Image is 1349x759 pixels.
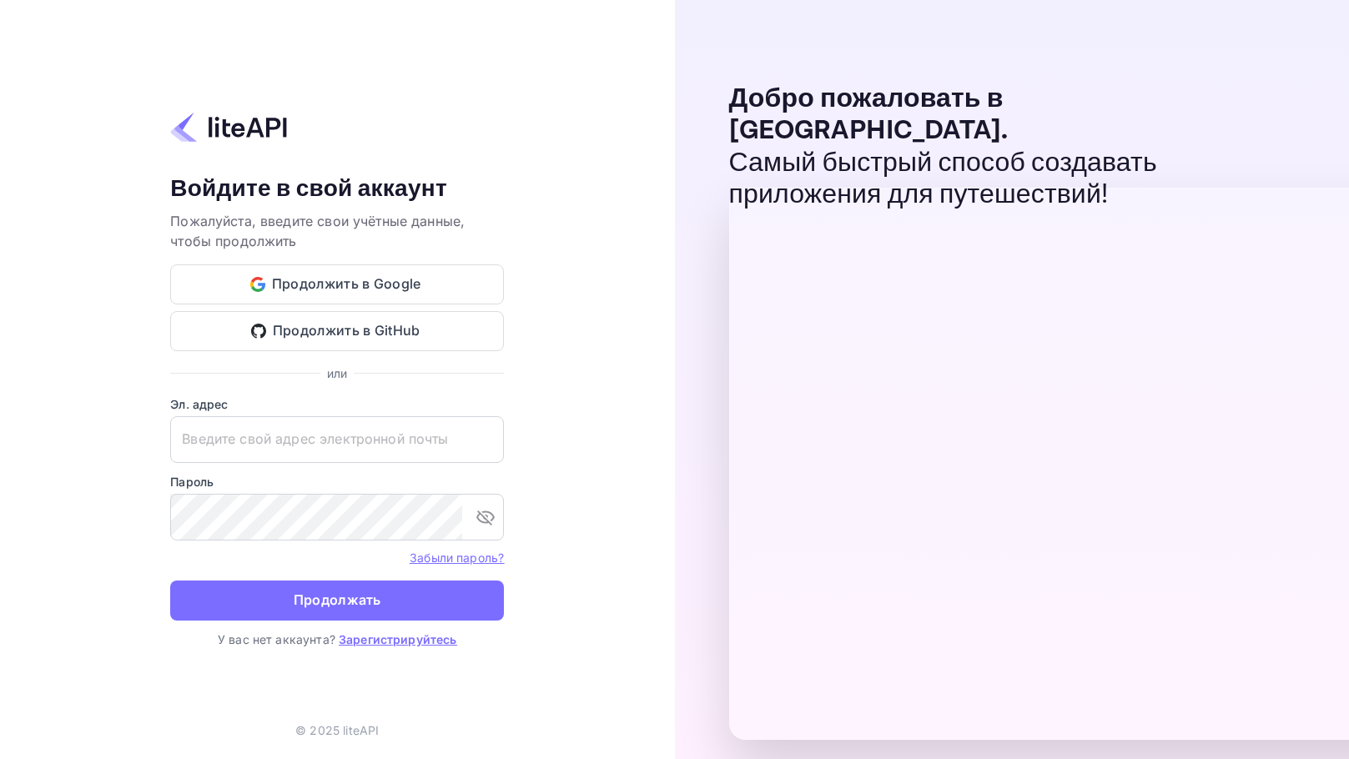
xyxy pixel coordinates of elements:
button: Продолжать [170,581,504,621]
ya-tr-span: © 2025 liteAPI [295,723,379,737]
a: Забыли пароль? [410,549,504,565]
ya-tr-span: Продолжить в GitHub [273,319,420,342]
button: Продолжить в GitHub [170,311,504,351]
ya-tr-span: У вас нет аккаунта? [218,632,335,646]
ya-tr-span: Продолжать [294,589,381,611]
button: Продолжить в Google [170,264,504,304]
ya-tr-span: Забыли пароль? [410,550,504,565]
ya-tr-span: Продолжить в Google [272,273,421,295]
ya-tr-span: Войдите в свой аккаунт [170,173,447,204]
ya-tr-span: Эл. адрес [170,397,228,411]
a: Зарегистрируйтесь [339,632,457,646]
img: liteapi [170,111,287,143]
ya-tr-span: Самый быстрый способ создавать приложения для путешествий! [729,146,1157,212]
ya-tr-span: Добро пожаловать в [GEOGRAPHIC_DATA]. [729,82,1009,148]
input: Введите свой адрес электронной почты [170,416,504,463]
button: переключить видимость пароля [469,500,502,534]
ya-tr-span: или [327,366,347,380]
ya-tr-span: Пожалуйста, введите свои учётные данные, чтобы продолжить [170,213,465,249]
ya-tr-span: Пароль [170,475,214,489]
